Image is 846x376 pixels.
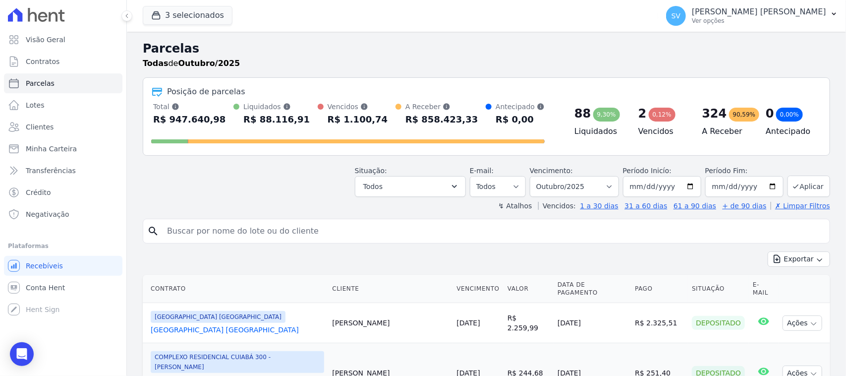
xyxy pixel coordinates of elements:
span: [GEOGRAPHIC_DATA] [GEOGRAPHIC_DATA] [151,311,285,323]
td: R$ 2.325,51 [631,303,688,343]
p: de [143,58,240,69]
span: Visão Geral [26,35,65,45]
strong: Todas [143,59,169,68]
a: 61 a 90 dias [674,202,716,210]
a: 1 a 30 dias [580,202,619,210]
button: Exportar [768,251,830,267]
div: 90,59% [729,108,760,122]
td: [DATE] [554,303,631,343]
div: 0,00% [776,108,803,122]
div: Plataformas [8,240,118,252]
button: Todos [355,176,466,197]
div: R$ 947.640,98 [153,112,226,127]
a: Clientes [4,117,122,137]
th: Cliente [328,275,452,303]
a: [DATE] [457,319,480,327]
span: Todos [363,181,383,192]
div: 2 [638,106,647,122]
h4: Liquidados [574,125,622,137]
label: Situação: [355,167,387,175]
label: Vencimento: [530,167,573,175]
label: E-mail: [470,167,494,175]
div: 0,12% [649,108,676,122]
div: Antecipado [496,102,545,112]
th: Data de Pagamento [554,275,631,303]
label: Vencidos: [538,202,576,210]
div: R$ 0,00 [496,112,545,127]
span: Crédito [26,188,51,197]
p: [PERSON_NAME] [PERSON_NAME] [692,7,826,17]
div: R$ 1.100,74 [328,112,388,127]
a: Parcelas [4,73,122,93]
span: Minha Carteira [26,144,77,154]
h2: Parcelas [143,40,830,58]
div: Vencidos [328,102,388,112]
span: COMPLEXO RESIDENCIAL CUIABÁ 300 - [PERSON_NAME] [151,351,324,373]
th: Situação [688,275,749,303]
i: search [147,225,159,237]
span: SV [672,12,680,19]
td: R$ 2.259,99 [504,303,554,343]
a: Lotes [4,95,122,115]
h4: A Receber [702,125,750,137]
div: 9,30% [593,108,620,122]
span: Recebíveis [26,261,63,271]
span: Contratos [26,57,59,66]
input: Buscar por nome do lote ou do cliente [161,221,826,241]
div: Posição de parcelas [167,86,245,98]
span: Clientes [26,122,54,132]
span: Conta Hent [26,283,65,293]
td: [PERSON_NAME] [328,303,452,343]
th: Contrato [143,275,328,303]
label: Período Inicío: [623,167,672,175]
div: Liquidados [243,102,310,112]
a: Minha Carteira [4,139,122,159]
th: Valor [504,275,554,303]
div: R$ 858.423,33 [405,112,478,127]
span: Transferências [26,166,76,176]
h4: Antecipado [766,125,814,137]
label: Período Fim: [705,166,784,176]
a: Contratos [4,52,122,71]
a: [GEOGRAPHIC_DATA] [GEOGRAPHIC_DATA] [151,325,324,335]
a: 31 a 60 dias [624,202,667,210]
strong: Outubro/2025 [178,59,240,68]
label: ↯ Atalhos [498,202,532,210]
th: Pago [631,275,688,303]
a: ✗ Limpar Filtros [771,202,830,210]
div: A Receber [405,102,478,112]
button: Ações [783,315,822,331]
div: Depositado [692,316,745,330]
th: E-mail [749,275,779,303]
span: Negativação [26,209,69,219]
a: Negativação [4,204,122,224]
a: Recebíveis [4,256,122,276]
div: Total [153,102,226,112]
a: Visão Geral [4,30,122,50]
a: Crédito [4,183,122,202]
div: Open Intercom Messenger [10,342,34,366]
p: Ver opções [692,17,826,25]
button: Aplicar [788,176,830,197]
a: Conta Hent [4,278,122,298]
h4: Vencidos [638,125,686,137]
th: Vencimento [453,275,504,303]
span: Lotes [26,100,45,110]
button: SV [PERSON_NAME] [PERSON_NAME] Ver opções [658,2,846,30]
button: 3 selecionados [143,6,232,25]
div: 324 [702,106,727,122]
div: 88 [574,106,591,122]
div: 0 [766,106,774,122]
a: Transferências [4,161,122,181]
a: + de 90 dias [723,202,767,210]
div: R$ 88.116,91 [243,112,310,127]
span: Parcelas [26,78,55,88]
